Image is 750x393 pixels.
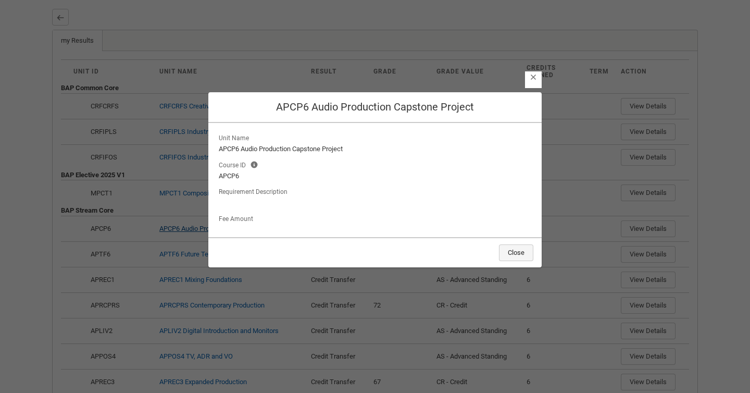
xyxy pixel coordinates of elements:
button: Close [529,73,537,82]
h2: APCP6 Audio Production Capstone Project [217,101,533,114]
lightning-formatted-text: APCP6 Audio Production Capstone Project [219,144,531,154]
span: Requirement Description [219,185,292,197]
lightning-formatted-text: APCP6 [219,171,531,181]
span: Unit Name [219,131,253,143]
span: Course ID [219,158,250,170]
p: Fee Amount [219,212,257,224]
button: Close [499,244,533,261]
